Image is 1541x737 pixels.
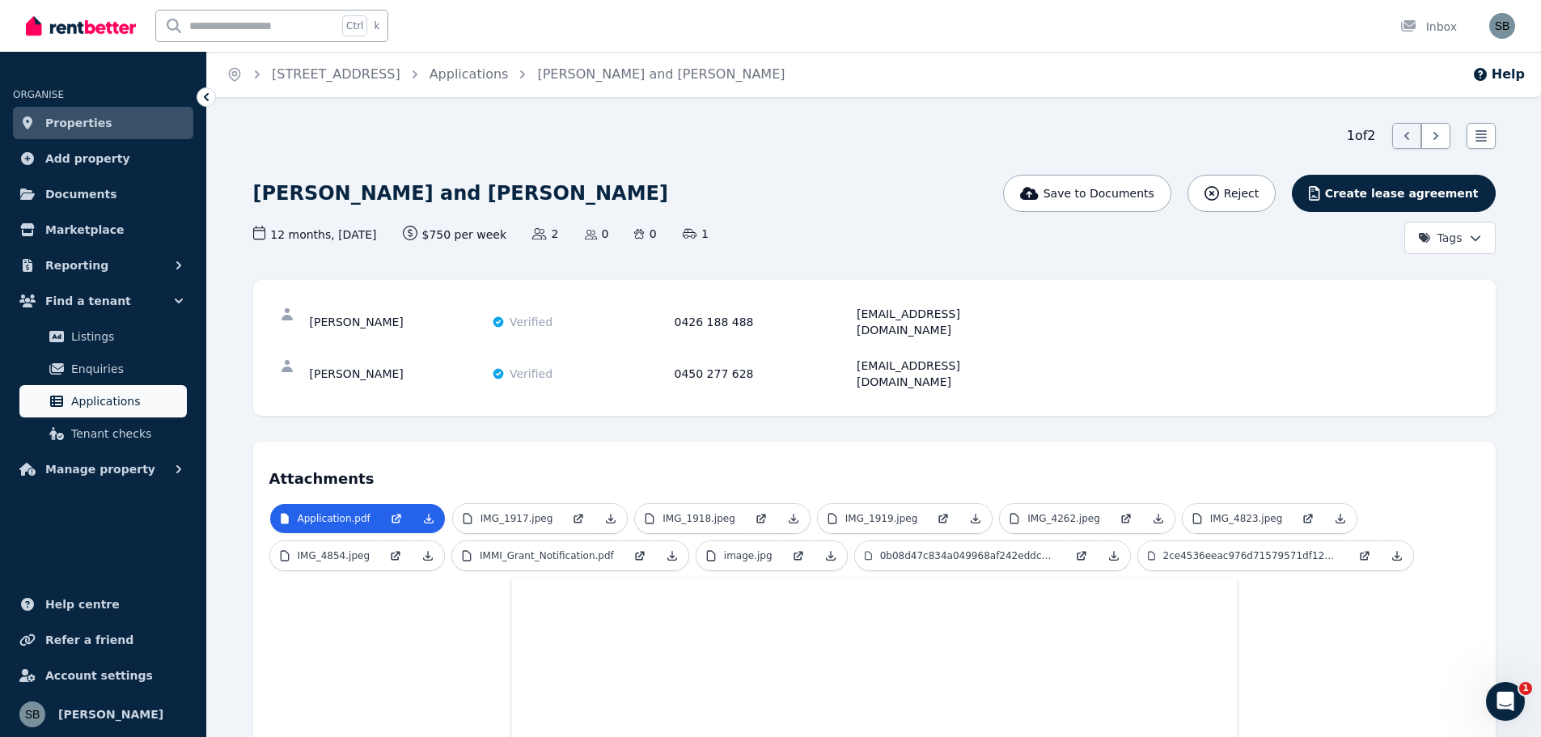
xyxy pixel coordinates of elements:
a: IMG_1917.jpeg [453,504,563,533]
p: IMMI_Grant_Notification.pdf [480,549,614,562]
a: Download Attachment [815,541,847,570]
a: IMMI_Grant_Notification.pdf [452,541,624,570]
a: Tenant checks [19,417,187,450]
a: Refer a friend [13,624,193,656]
h1: [PERSON_NAME] and [PERSON_NAME] [253,180,668,206]
button: Reject [1188,175,1276,212]
p: image.jpg [724,549,773,562]
span: 12 months , [DATE] [253,226,377,243]
span: Account settings [45,666,153,685]
img: Sam Berrell [1489,13,1515,39]
a: Download Attachment [1098,541,1130,570]
a: Add property [13,142,193,175]
span: Help centre [45,595,120,614]
span: Reporting [45,256,108,275]
a: Open in new Tab [927,504,959,533]
a: Application.pdf [270,504,380,533]
a: Open in new Tab [1348,541,1381,570]
span: 1 of 2 [1347,126,1376,146]
span: Marketplace [45,220,124,239]
span: Applications [71,392,180,411]
a: 0b08d47c834a049968af242eddc43f47.jpeg [855,541,1065,570]
button: Manage property [13,453,193,485]
span: Save to Documents [1044,185,1154,201]
a: Open in new Tab [380,504,413,533]
span: Find a tenant [45,291,131,311]
a: Open in new Tab [562,504,595,533]
p: IMG_4262.jpeg [1027,512,1100,525]
span: Ctrl [342,15,367,36]
span: Verified [510,314,552,330]
span: Create lease agreement [1325,185,1479,201]
h4: Attachments [269,458,1480,490]
p: 2ce4536eeac976d71579571df12a94e1.jpeg [1163,549,1339,562]
a: Open in new Tab [1110,504,1142,533]
span: Manage property [45,460,155,479]
a: [STREET_ADDRESS] [272,66,400,82]
span: 0 [634,226,656,242]
span: Tags [1418,230,1463,246]
a: IMG_4854.jpeg [270,541,380,570]
button: Create lease agreement [1292,175,1495,212]
a: IMG_1918.jpeg [635,504,745,533]
a: Download Attachment [777,504,810,533]
p: IMG_1917.jpeg [481,512,553,525]
div: Inbox [1400,19,1457,35]
button: Help [1472,65,1525,84]
span: $750 per week [403,226,507,243]
span: [PERSON_NAME] [58,705,163,724]
span: Properties [45,113,112,133]
span: Verified [510,366,552,382]
span: Enquiries [71,359,180,379]
a: Open in new Tab [379,541,412,570]
p: IMG_4854.jpeg [298,549,370,562]
p: IMG_4823.jpeg [1210,512,1283,525]
a: Open in new Tab [624,541,656,570]
span: 1 [1519,682,1532,695]
p: IMG_1918.jpeg [663,512,735,525]
a: Enquiries [19,353,187,385]
a: Help centre [13,588,193,621]
div: [EMAIL_ADDRESS][DOMAIN_NAME] [857,358,1035,390]
a: Applications [19,385,187,417]
a: Download Attachment [1324,504,1357,533]
span: k [374,19,379,32]
a: Listings [19,320,187,353]
a: IMG_4262.jpeg [1000,504,1110,533]
a: 2ce4536eeac976d71579571df12a94e1.jpeg [1138,541,1348,570]
span: Reject [1224,185,1259,201]
img: RentBetter [26,14,136,38]
span: ORGANISE [13,89,64,100]
a: [PERSON_NAME] and [PERSON_NAME] [537,66,785,82]
a: Applications [430,66,509,82]
span: 1 [683,226,709,242]
span: Listings [71,327,180,346]
div: [EMAIL_ADDRESS][DOMAIN_NAME] [857,306,1035,338]
a: Documents [13,178,193,210]
div: 0450 277 628 [675,358,853,390]
a: Marketplace [13,214,193,246]
nav: Breadcrumb [207,52,804,97]
p: IMG_1919.jpeg [845,512,918,525]
span: Tenant checks [71,424,180,443]
a: Properties [13,107,193,139]
div: [PERSON_NAME] [310,358,488,390]
button: Reporting [13,249,193,282]
a: Open in new Tab [782,541,815,570]
a: image.jpg [696,541,782,570]
a: Download Attachment [412,541,444,570]
span: 0 [585,226,609,242]
div: 0426 188 488 [675,306,853,338]
a: Account settings [13,659,193,692]
div: [PERSON_NAME] [310,306,488,338]
a: Open in new Tab [1292,504,1324,533]
span: Documents [45,184,117,204]
button: Tags [1404,222,1496,254]
a: Download Attachment [959,504,992,533]
a: Download Attachment [1381,541,1413,570]
a: Download Attachment [595,504,627,533]
p: 0b08d47c834a049968af242eddc43f47.jpeg [880,549,1056,562]
a: Download Attachment [656,541,688,570]
a: Open in new Tab [745,504,777,533]
span: 2 [532,226,558,242]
